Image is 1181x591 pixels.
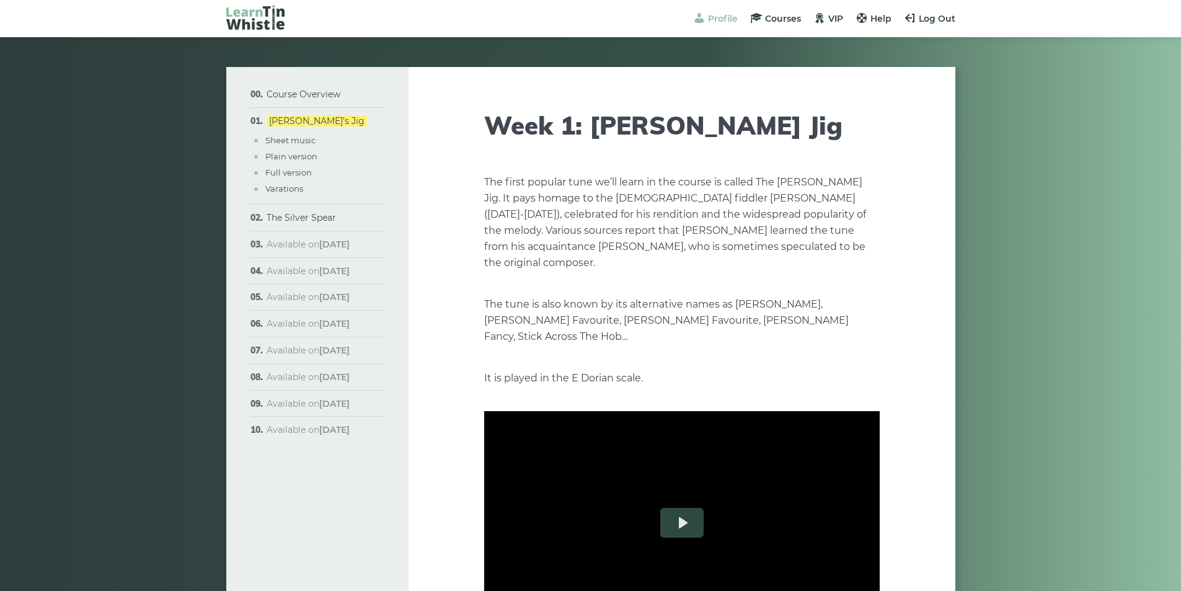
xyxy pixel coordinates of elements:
span: Available on [267,318,350,329]
strong: [DATE] [319,265,350,277]
span: Available on [267,291,350,303]
a: [PERSON_NAME]’s Jig [267,115,367,127]
p: It is played in the E Dorian scale. [484,370,880,386]
strong: [DATE] [319,345,350,356]
strong: [DATE] [319,424,350,435]
a: The Silver Spear [267,212,336,223]
a: Plain version [265,151,317,161]
strong: [DATE] [319,239,350,250]
img: LearnTinWhistle.com [226,5,285,30]
span: Available on [267,239,350,250]
span: Courses [765,13,801,24]
span: Available on [267,265,350,277]
span: Log Out [919,13,955,24]
strong: [DATE] [319,398,350,409]
a: Log Out [904,13,955,24]
span: Available on [267,424,350,435]
p: The first popular tune we’ll learn in the course is called The [PERSON_NAME] Jig. It pays homage ... [484,174,880,271]
span: VIP [828,13,843,24]
a: Help [856,13,891,24]
a: Varations [265,184,303,193]
strong: [DATE] [319,318,350,329]
span: Available on [267,398,350,409]
span: Help [870,13,891,24]
a: VIP [813,13,843,24]
p: The tune is also known by its alternative names as [PERSON_NAME], [PERSON_NAME] Favourite, [PERSO... [484,296,880,345]
a: Courses [750,13,801,24]
a: Profile [693,13,738,24]
strong: [DATE] [319,371,350,383]
a: Course Overview [267,89,340,100]
span: Available on [267,371,350,383]
span: Available on [267,345,350,356]
span: Profile [708,13,738,24]
a: Full version [265,167,312,177]
strong: [DATE] [319,291,350,303]
h1: Week 1: [PERSON_NAME] Jig [484,110,880,140]
a: Sheet music [265,135,316,145]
